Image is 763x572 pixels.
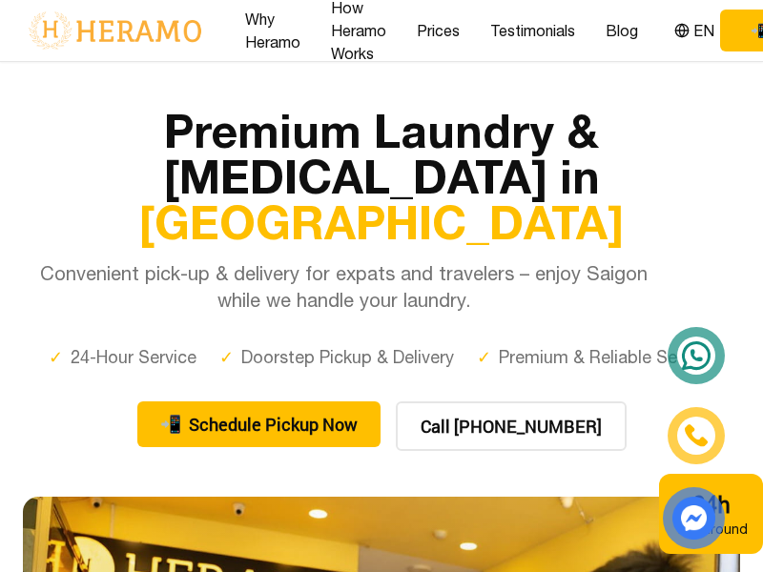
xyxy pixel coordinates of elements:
span: phone [160,411,181,438]
div: Premium & Reliable Service [477,344,714,371]
a: phone-icon [670,410,722,461]
p: Convenient pick-up & delivery for expats and travelers – enjoy Saigon while we handle your laundry. [23,260,664,314]
a: Blog [606,19,638,42]
button: EN [669,18,720,43]
span: [GEOGRAPHIC_DATA] [139,194,624,249]
div: 24-Hour Service [49,344,196,371]
a: Why Heramo [245,8,300,53]
div: Doorstep Pickup & Delivery [219,344,454,371]
h1: Premium Laundry & [MEDICAL_DATA] in [23,108,740,245]
button: Call [PHONE_NUMBER] [396,401,627,451]
button: phone Schedule Pickup Now [137,401,381,447]
a: Testimonials [490,19,575,42]
img: phone-icon [683,422,710,449]
span: ✓ [49,344,63,371]
span: ✓ [477,344,491,371]
span: ✓ [219,344,234,371]
img: logo-with-text.png [23,10,207,51]
a: Prices [417,19,460,42]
